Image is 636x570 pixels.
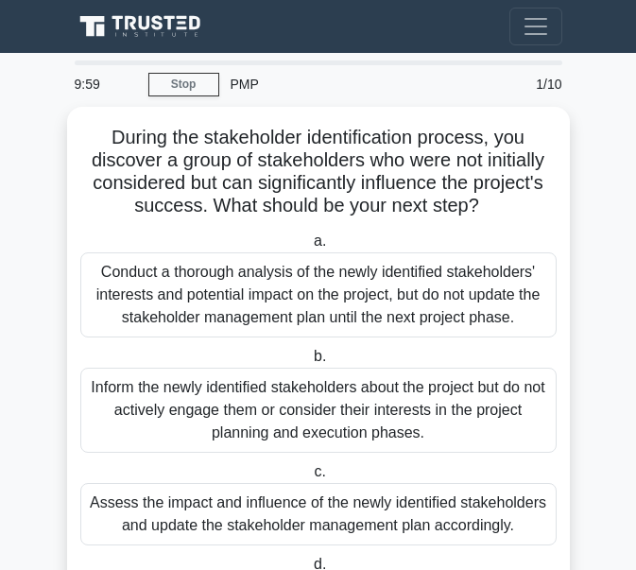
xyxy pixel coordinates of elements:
[219,65,489,103] div: PMP
[63,65,148,103] div: 9:59
[509,8,562,45] button: Toggle navigation
[314,348,326,364] span: b.
[80,483,557,545] div: Assess the impact and influence of the newly identified stakeholders and update the stakeholder m...
[78,126,559,218] h5: During the stakeholder identification process, you discover a group of stakeholders who were not ...
[314,233,326,249] span: a.
[489,65,574,103] div: 1/10
[148,73,219,96] a: Stop
[80,368,557,453] div: Inform the newly identified stakeholders about the project but do not actively engage them or con...
[315,463,326,479] span: c.
[80,252,557,337] div: Conduct a thorough analysis of the newly identified stakeholders' interests and potential impact ...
